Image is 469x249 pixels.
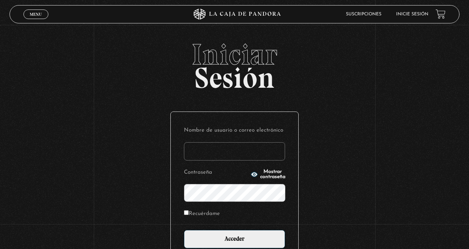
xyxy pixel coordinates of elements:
[30,12,42,16] span: Menu
[260,169,285,180] span: Mostrar contraseña
[10,40,460,69] span: Iniciar
[436,9,446,19] a: View your shopping cart
[184,208,220,220] label: Recuérdame
[346,12,381,16] a: Suscripciones
[10,40,460,87] h2: Sesión
[184,210,189,215] input: Recuérdame
[27,18,45,23] span: Cerrar
[184,125,285,136] label: Nombre de usuario o correo electrónico
[396,12,428,16] a: Inicie sesión
[251,169,285,180] button: Mostrar contraseña
[184,167,248,178] label: Contraseña
[184,230,285,248] input: Acceder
